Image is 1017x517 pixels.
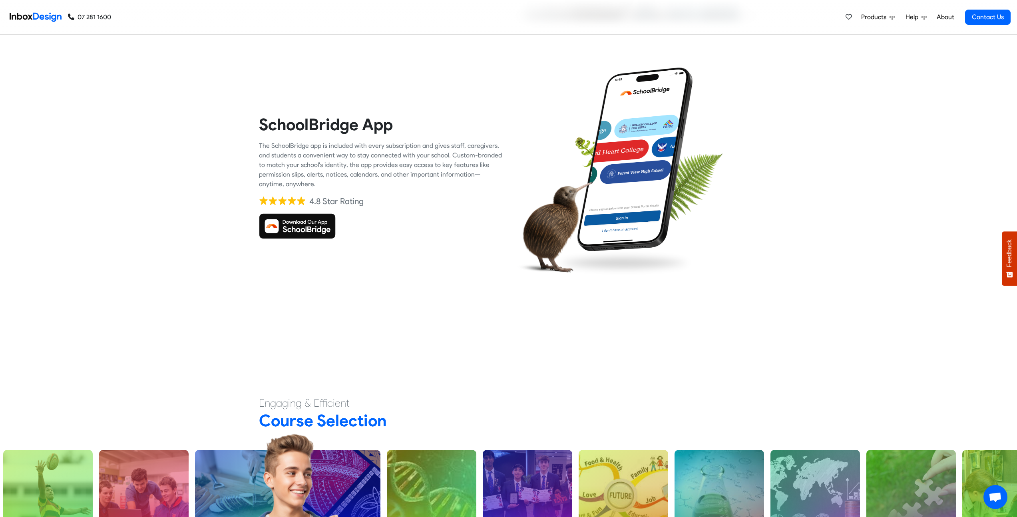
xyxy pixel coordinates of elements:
[934,9,956,25] a: About
[906,12,921,22] span: Help
[259,141,503,189] div: The SchoolBridge app is included with every subscription and gives staff, caregivers, and student...
[902,9,930,25] a: Help
[259,396,758,410] h4: Engaging & Efficient
[259,213,336,239] img: Download SchoolBridge App
[1002,231,1017,286] button: Feedback - Show survey
[858,9,898,25] a: Products
[259,114,503,135] heading: SchoolBridge App
[1006,239,1013,267] span: Feedback
[515,177,593,278] img: kiwi_bird.png
[68,12,111,22] a: 07 281 1600
[570,67,699,252] img: phone.png
[309,195,364,207] div: 4.8 Star Rating
[965,10,1011,25] a: Contact Us
[553,248,695,278] img: shadow.png
[861,12,890,22] span: Products
[259,410,758,431] h2: Course Selection
[983,485,1007,509] div: Open chat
